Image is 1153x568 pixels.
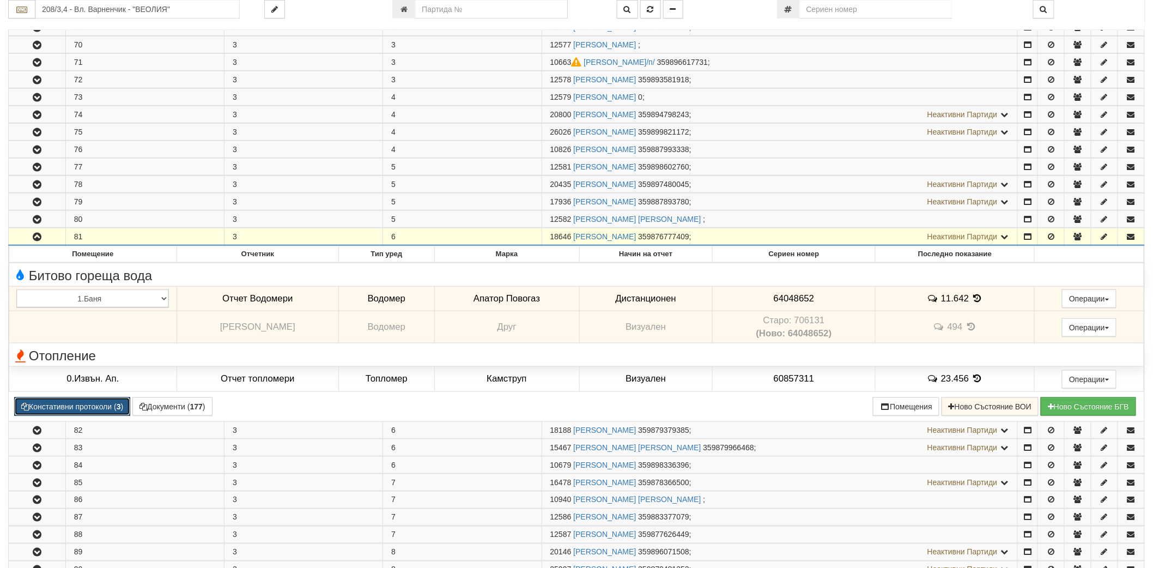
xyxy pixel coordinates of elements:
[550,232,572,241] span: Партида №
[579,286,712,311] td: Дистанционен
[774,293,815,304] span: 64048652
[550,93,572,101] span: Партида №
[573,461,636,469] a: [PERSON_NAME]
[927,548,998,557] span: Неактивни Партиди
[972,373,984,384] span: История на показанията
[550,461,572,469] span: Партида №
[638,513,689,522] span: 359883377079
[1062,289,1116,308] button: Операции
[550,548,572,557] span: Партида №
[391,93,396,101] span: 4
[573,478,636,487] a: [PERSON_NAME]
[224,194,383,210] td: 3
[224,141,383,158] td: 3
[224,176,383,193] td: 3
[1041,397,1136,416] button: Новo Състояние БГВ
[224,124,383,141] td: 3
[573,197,636,206] a: [PERSON_NAME]
[542,89,1018,106] td: ;
[542,509,1018,525] td: ;
[339,246,435,263] th: Тип уред
[177,246,339,263] th: Отчетник
[638,128,689,136] span: 359899821172
[657,58,708,67] span: 359896617731
[542,106,1018,123] td: ;
[1062,318,1116,337] button: Операции
[542,37,1018,53] td: ;
[224,474,383,491] td: 3
[713,246,876,263] th: Сериен номер
[224,106,383,123] td: 3
[65,54,224,71] td: 71
[224,71,383,88] td: 3
[65,124,224,141] td: 75
[391,461,396,469] span: 6
[391,145,396,154] span: 4
[573,215,701,223] a: [PERSON_NAME] [PERSON_NAME]
[65,194,224,210] td: 79
[391,426,396,434] span: 6
[542,228,1018,246] td: ;
[224,37,383,53] td: 3
[972,293,984,304] span: История на показанията
[927,197,998,206] span: Неактивни Партиди
[542,526,1018,543] td: ;
[391,443,396,452] span: 6
[391,75,396,84] span: 3
[774,373,815,384] span: 60857311
[9,246,177,263] th: Помещение
[579,366,712,391] td: Визуален
[638,461,689,469] span: 359898336396
[391,110,396,119] span: 4
[65,526,224,543] td: 88
[542,421,1018,438] td: ;
[573,40,636,49] a: [PERSON_NAME]
[573,162,636,171] a: [PERSON_NAME]
[638,548,689,557] span: 359896071508
[14,397,130,416] button: Констативни протоколи (3)
[579,246,712,263] th: Начин на отчет
[550,215,572,223] span: Партида №
[65,439,224,456] td: 83
[573,513,636,522] a: [PERSON_NAME]
[434,246,579,263] th: Марка
[542,159,1018,176] td: ;
[65,509,224,525] td: 87
[65,474,224,491] td: 85
[434,366,579,391] td: Камструп
[579,311,712,343] td: Визуален
[117,402,121,411] b: 3
[927,128,998,136] span: Неактивни Партиди
[927,110,998,119] span: Неактивни Партиди
[65,211,224,228] td: 80
[190,402,203,411] b: 177
[224,526,383,543] td: 3
[550,530,572,539] span: Партида №
[584,58,655,67] a: [PERSON_NAME]/п/
[927,293,941,304] span: История на забележките
[542,141,1018,158] td: ;
[542,543,1018,560] td: ;
[573,180,636,189] a: [PERSON_NAME]
[224,509,383,525] td: 3
[391,496,396,504] span: 7
[65,421,224,438] td: 82
[224,211,383,228] td: 3
[542,456,1018,473] td: ;
[224,54,383,71] td: 3
[927,426,998,434] span: Неактивни Партиди
[391,128,396,136] span: 4
[933,322,947,332] span: История на забележките
[222,293,293,304] span: Отчет Водомери
[9,366,177,391] td: 0.Извън. Ап.
[573,426,636,434] a: [PERSON_NAME]
[542,211,1018,228] td: ;
[391,513,396,522] span: 7
[638,530,689,539] span: 359877626449
[12,349,96,363] span: Отопление
[224,439,383,456] td: 3
[638,75,689,84] span: 359893581918
[573,232,636,241] a: [PERSON_NAME]
[573,75,636,84] a: [PERSON_NAME]
[942,397,1039,416] button: Ново Състояние ВОИ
